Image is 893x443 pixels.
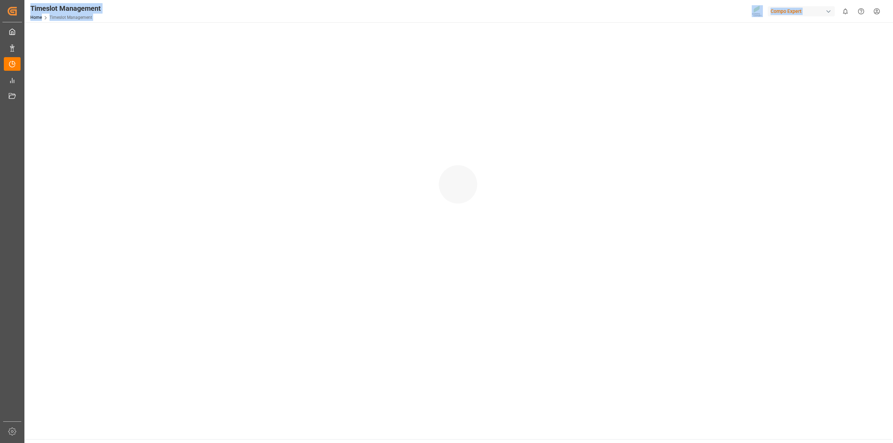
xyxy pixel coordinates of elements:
[838,3,853,19] button: show 0 new notifications
[768,5,838,18] button: Compo Expert
[768,6,835,16] div: Compo Expert
[30,15,42,20] a: Home
[30,3,101,14] div: Timeslot Management
[752,5,763,17] img: Screenshot%202023-09-29%20at%2010.02.21.png_1712312052.png
[853,3,869,19] button: Help Center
